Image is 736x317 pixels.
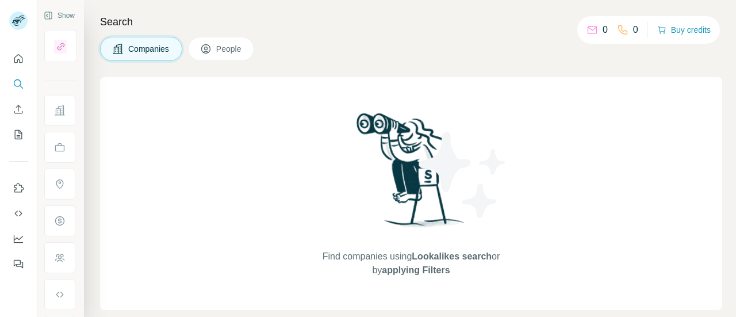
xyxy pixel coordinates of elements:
span: People [216,43,243,55]
p: 0 [633,23,638,37]
button: My lists [9,124,28,145]
span: Lookalikes search [412,251,492,261]
button: Dashboard [9,228,28,249]
button: Use Surfe API [9,203,28,224]
button: Buy credits [657,22,711,38]
button: Use Surfe on LinkedIn [9,178,28,198]
span: applying Filters [382,265,450,275]
span: Find companies using or by [319,250,503,277]
button: Quick start [9,48,28,69]
button: Show [36,7,83,24]
button: Search [9,74,28,94]
h4: Search [100,14,722,30]
button: Enrich CSV [9,99,28,120]
button: Feedback [9,254,28,274]
img: Surfe Illustration - Woman searching with binoculars [351,110,471,238]
p: 0 [603,23,608,37]
img: Surfe Illustration - Stars [411,123,515,227]
span: Companies [128,43,170,55]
